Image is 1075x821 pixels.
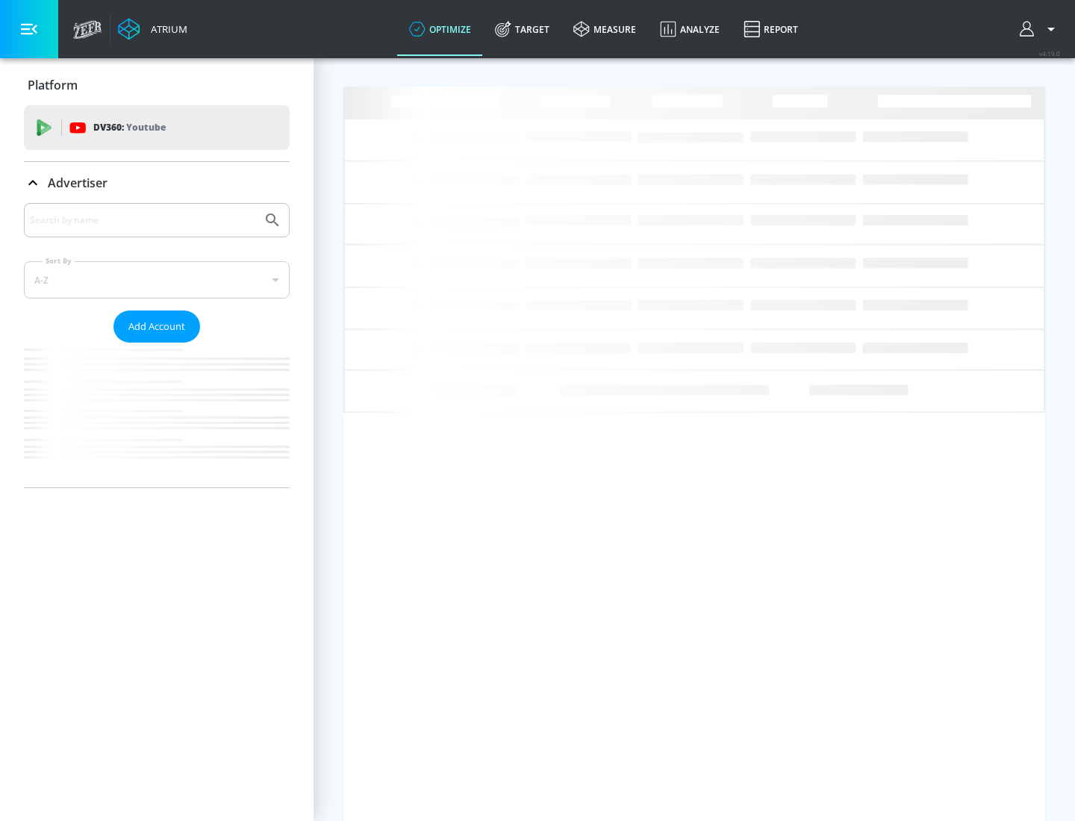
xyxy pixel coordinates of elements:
input: Search by name [30,210,256,230]
a: Atrium [118,18,187,40]
a: measure [561,2,648,56]
a: Target [483,2,561,56]
div: Platform [24,64,290,106]
a: Report [732,2,810,56]
div: A-Z [24,261,290,299]
button: Add Account [113,310,200,343]
div: Advertiser [24,203,290,487]
div: DV360: Youtube [24,105,290,150]
p: DV360: [93,119,166,136]
p: Platform [28,77,78,93]
a: Analyze [648,2,732,56]
a: optimize [397,2,483,56]
nav: list of Advertiser [24,343,290,487]
p: Advertiser [48,175,107,191]
label: Sort By [43,256,75,266]
div: Advertiser [24,162,290,204]
p: Youtube [126,119,166,135]
div: Atrium [145,22,187,36]
span: Add Account [128,318,185,335]
span: v 4.19.0 [1039,49,1060,57]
